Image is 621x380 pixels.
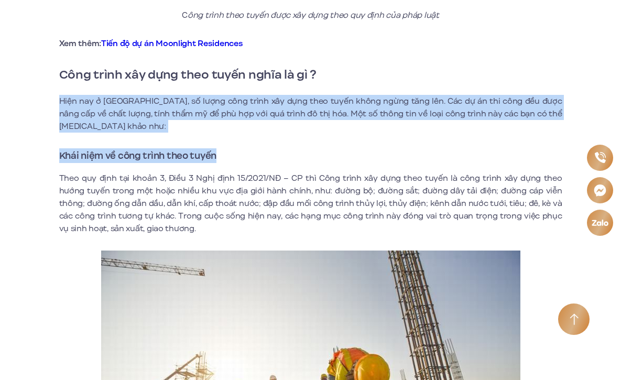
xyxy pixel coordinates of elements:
[101,38,243,49] a: Tiến độ dự án Moonlight Residences
[59,172,562,235] p: Theo quy định tại khoản 3, Điều 3 Nghị định 15/2021/NĐ – CP thì Công trình xây dựng theo tuyến là...
[591,219,609,226] img: Zalo icon
[570,313,579,325] img: Arrow icon
[59,66,317,83] strong: Công trình xây dựng theo tuyến nghĩa là gì ?
[59,95,562,133] p: Hiện nay ở [GEOGRAPHIC_DATA], số lượng công trình xây dựng theo tuyến không ngừng tăng lên. Các d...
[59,149,216,162] strong: Khái niệm về công trình theo tuyến
[593,183,607,197] img: Messenger icon
[594,151,606,164] img: Phone icon
[59,38,243,49] strong: Xem thêm:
